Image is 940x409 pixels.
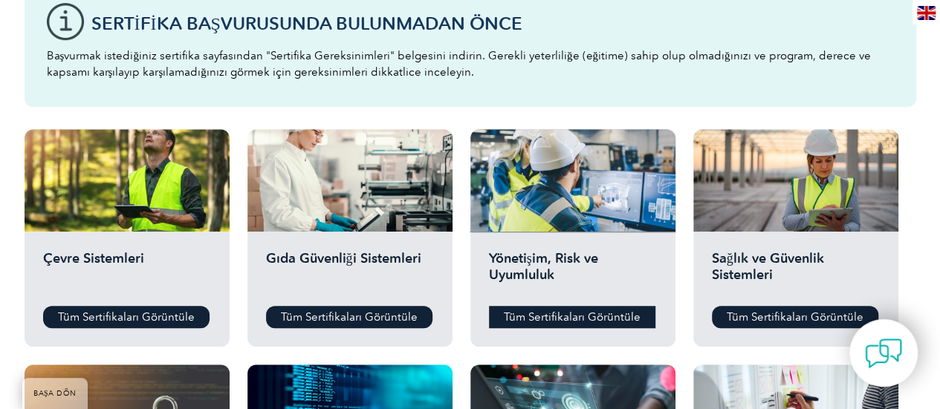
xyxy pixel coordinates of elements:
[712,306,878,328] a: Tüm Sertifikaları Görüntüle
[917,6,936,20] img: en
[865,335,902,372] img: contact-chat.png
[33,389,77,398] font: BAŞA DÖN
[727,310,863,324] font: Tüm Sertifikaları Görüntüle
[91,13,522,34] font: Sertifika Başvurusunda Bulunmadan Önce
[58,310,195,324] font: Tüm Sertifikaları Görüntüle
[47,49,871,79] font: Başvurmak istediğiniz sertifika sayfasından "Sertifika Gereksinimleri" belgesini indirin. Gerekli...
[22,378,88,409] a: BAŞA DÖN
[43,306,210,328] a: Tüm Sertifikaları Görüntüle
[43,250,144,266] font: Çevre Sistemleri
[266,306,432,328] a: Tüm Sertifikaları Görüntüle
[712,250,824,283] font: Sağlık ve Güvenlik Sistemleri
[489,250,598,283] font: Yönetişim, Risk ve Uyumluluk
[489,306,655,328] a: Tüm Sertifikaları Görüntüle
[281,310,418,324] font: Tüm Sertifikaları Görüntüle
[266,250,421,266] font: Gıda Güvenliği Sistemleri
[504,310,641,324] font: Tüm Sertifikaları Görüntüle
